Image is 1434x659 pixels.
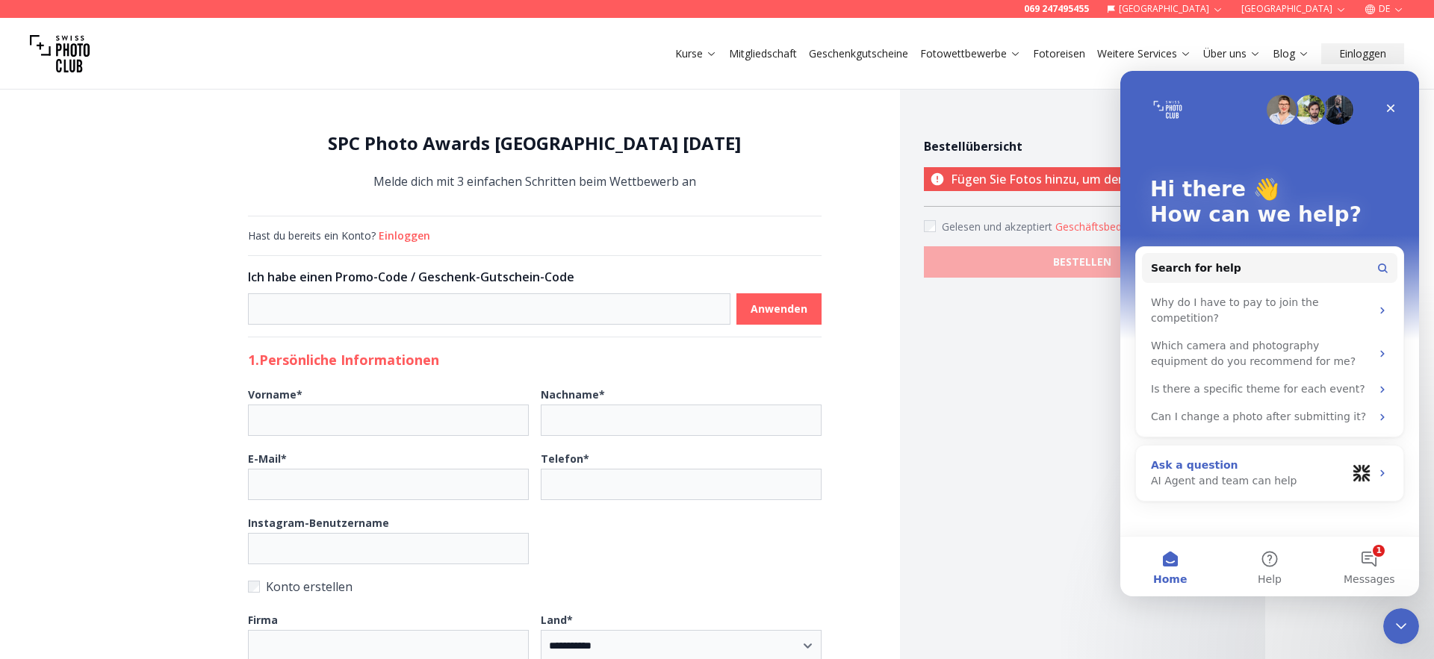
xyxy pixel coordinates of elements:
[1267,43,1315,64] button: Blog
[541,405,822,436] input: Nachname*
[541,452,589,466] b: Telefon *
[924,220,936,232] input: Accept terms
[248,228,822,243] div: Hast du bereits ein Konto?
[1273,46,1309,61] a: Blog
[736,293,822,325] button: Anwenden
[1097,46,1191,61] a: Weitere Services
[942,219,1055,234] span: Gelesen und akzeptiert
[924,167,1241,191] p: Fügen Sie Fotos hinzu, um den Preis zu berechnen
[1024,3,1089,15] a: 069 247495455
[1383,608,1419,644] iframe: Intercom live chat
[1197,43,1267,64] button: Über uns
[1033,46,1085,61] a: Fotoreisen
[248,581,260,593] input: Konto erstellen
[1120,71,1419,596] iframe: Intercom live chat
[248,405,529,436] input: Vorname*
[248,131,822,192] div: Melde dich mit 3 einfachen Schritten beim Wettbewerb an
[920,46,1021,61] a: Fotowettbewerbe
[1055,219,1168,234] button: Accept termsGelesen und akzeptiert
[669,43,723,64] button: Kurse
[1091,43,1197,64] button: Weitere Services
[541,469,822,500] input: Telefon*
[729,46,797,61] a: Mitgliedschaft
[1053,254,1111,269] b: BESTELLEN
[248,613,278,627] b: Firma
[1203,46,1261,61] a: Über uns
[248,576,822,597] label: Konto erstellen
[248,469,529,500] input: E-Mail*
[379,228,430,243] button: Einloggen
[248,131,822,155] h1: SPC Photo Awards [GEOGRAPHIC_DATA] [DATE]
[914,43,1027,64] button: Fotowettbewerbe
[30,24,90,84] img: Swiss photo club
[248,452,287,466] b: E-Mail *
[723,43,803,64] button: Mitgliedschaft
[809,46,908,61] a: Geschenkgutscheine
[924,137,1241,155] h4: Bestellübersicht
[248,533,529,564] input: Instagram-Benutzername
[248,516,389,530] b: Instagram-Benutzername
[924,246,1241,278] button: BESTELLEN
[1321,43,1404,64] button: Einloggen
[248,268,822,286] h3: Ich habe einen Promo-Code / Geschenk-Gutschein-Code
[675,46,717,61] a: Kurse
[803,43,914,64] button: Geschenkgutscheine
[751,302,807,316] b: Anwenden
[248,387,302,402] b: Vorname *
[1027,43,1091,64] button: Fotoreisen
[541,387,605,402] b: Nachname *
[248,349,822,370] h2: 1. Persönliche Informationen
[541,613,573,627] b: Land *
